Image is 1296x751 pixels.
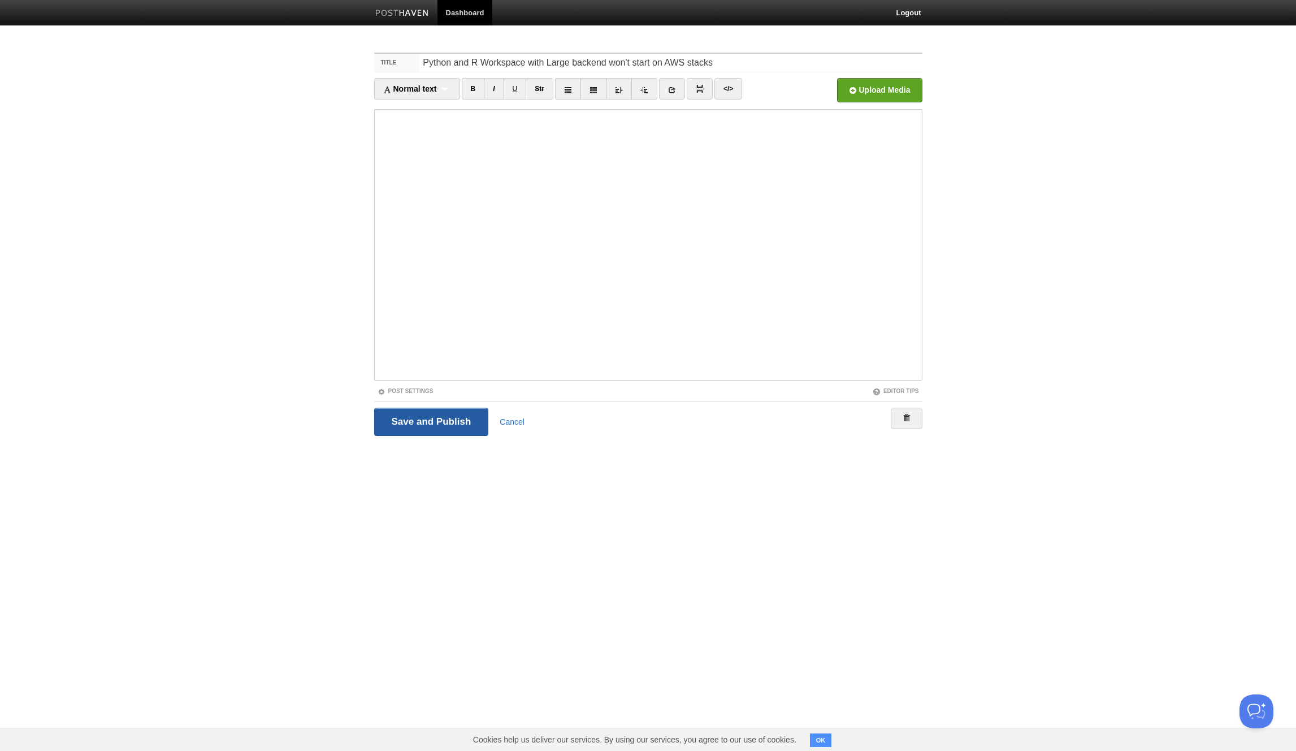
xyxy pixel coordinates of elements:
a: Post Settings [378,388,434,394]
a: Editor Tips [873,388,919,394]
a: Cancel [500,417,525,426]
button: OK [810,733,832,747]
a: B [462,78,485,100]
a: I [484,78,504,100]
del: Str [535,85,544,93]
img: pagebreak-icon.png [696,85,704,93]
a: </> [714,78,742,100]
span: Normal text [383,84,437,93]
input: Save and Publish [374,408,489,436]
img: Posthaven-bar [375,10,429,18]
a: Str [526,78,553,100]
span: Cookies help us deliver our services. By using our services, you agree to our use of cookies. [462,728,808,751]
iframe: Help Scout Beacon - Open [1239,694,1273,728]
a: U [504,78,527,100]
label: Title [374,54,420,72]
